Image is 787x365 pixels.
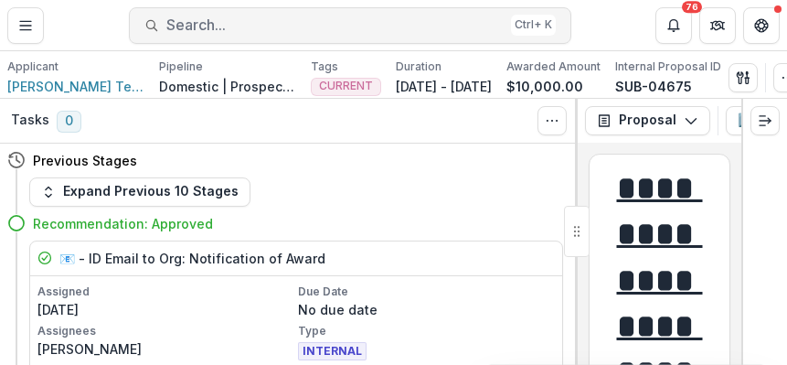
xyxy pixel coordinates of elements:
button: Toggle Menu [7,7,44,44]
p: Due Date [298,284,555,300]
div: Ctrl + K [511,15,556,35]
span: CURRENT [319,80,373,92]
h5: 📧 - ID Email to Org: Notification of Award [59,249,325,268]
p: Pipeline [159,59,203,75]
p: Assigned [37,284,294,300]
p: Type [298,323,555,339]
p: SUB-04675 [615,77,692,96]
div: 76 [682,1,702,14]
button: Get Help [743,7,780,44]
p: Applicant [7,59,58,75]
p: Tags [311,59,338,75]
p: Awarded Amount [506,59,601,75]
button: Expand right [750,106,780,135]
p: [DATE] - [DATE] [396,77,492,96]
button: Toggle View Cancelled Tasks [537,106,567,135]
p: $10,000.00 [506,77,583,96]
p: [PERSON_NAME] [37,339,294,359]
p: Duration [396,59,441,75]
button: Proposal [585,106,710,135]
p: Assignees [37,323,294,339]
span: INTERNAL [298,342,367,360]
p: [DATE] [37,300,294,319]
button: Partners [699,7,736,44]
button: Expand Previous 10 Stages [29,177,250,207]
button: Search... [129,7,571,44]
p: No due date [298,300,555,319]
p: Internal Proposal ID [615,59,721,75]
a: [PERSON_NAME] Test Nonprofit [7,77,144,96]
h3: Tasks [11,113,49,128]
span: Search... [166,16,504,34]
p: Domestic | Prospects Pipeline [159,77,296,96]
span: 0 [57,111,81,133]
h4: Previous Stages [33,151,137,170]
button: Notifications [655,7,692,44]
h4: Recommendation: Approved [33,214,213,233]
